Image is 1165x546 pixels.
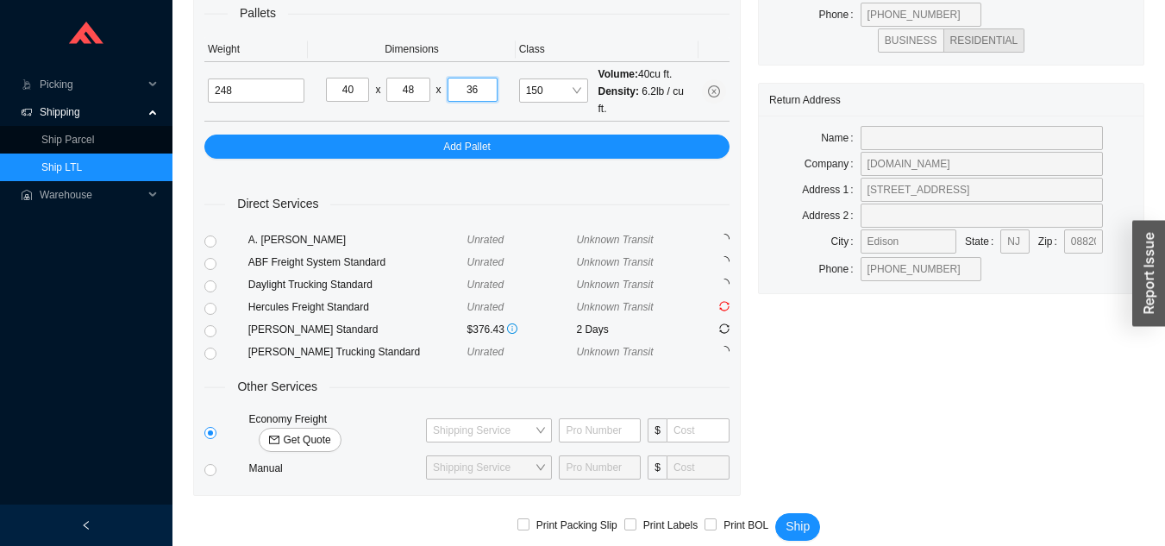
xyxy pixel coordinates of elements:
[526,79,581,102] span: 150
[467,234,504,246] span: Unrated
[41,134,94,146] a: Ship Parcel
[719,234,730,244] span: loading
[576,301,653,313] span: Unknown Transit
[386,78,429,102] input: W
[559,418,641,442] input: Pro Number
[40,181,143,209] span: Warehouse
[245,411,423,452] div: Economy Freight
[204,37,308,62] th: Weight
[805,152,861,176] label: Company
[965,229,1000,254] label: State
[769,84,1133,116] div: Return Address
[467,301,504,313] span: Unrated
[576,321,686,338] div: 2 Days
[225,194,330,214] span: Direct Services
[248,298,467,316] div: Hercules Freight Standard
[598,83,696,117] div: 6.2 lb / cu ft.
[576,234,653,246] span: Unknown Transit
[648,418,667,442] span: $
[248,276,467,293] div: Daylight Trucking Standard
[719,301,730,311] span: sync
[259,428,341,452] button: mailGet Quote
[467,346,504,358] span: Unrated
[719,279,730,289] span: loading
[819,3,861,27] label: Phone
[648,455,667,480] span: $
[248,231,467,248] div: A. [PERSON_NAME]
[598,66,696,83] div: 40 cu ft.
[802,204,860,228] label: Address 2
[204,135,730,159] button: Add Pallet
[885,35,937,47] span: BUSINESS
[225,377,329,397] span: Other Services
[436,81,442,98] div: x
[467,321,577,338] div: $376.43
[326,78,369,102] input: L
[308,37,515,62] th: Dimensions
[802,178,860,202] label: Address 1
[559,455,641,480] input: Pro Number
[702,79,726,104] button: close-circle
[719,346,730,356] span: loading
[719,256,730,267] span: loading
[576,256,653,268] span: Unknown Transit
[40,98,143,126] span: Shipping
[821,126,860,150] label: Name
[516,37,698,62] th: Class
[775,513,820,541] button: Ship
[667,418,730,442] input: Cost
[375,81,380,98] div: x
[248,254,467,271] div: ABF Freight System Standard
[443,138,491,155] span: Add Pallet
[819,257,861,281] label: Phone
[467,256,504,268] span: Unrated
[40,71,143,98] span: Picking
[950,35,1018,47] span: RESIDENTIAL
[467,279,504,291] span: Unrated
[667,455,730,480] input: Cost
[283,431,330,449] span: Get Quote
[1038,229,1064,254] label: Zip
[269,435,279,447] span: mail
[245,460,423,477] div: Manual
[81,520,91,530] span: left
[248,321,467,338] div: [PERSON_NAME] Standard
[719,323,730,334] span: sync
[448,78,498,102] input: H
[576,279,653,291] span: Unknown Transit
[248,343,467,361] div: [PERSON_NAME] Trucking Standard
[228,3,288,23] span: Pallets
[598,68,638,80] span: Volume:
[576,346,653,358] span: Unknown Transit
[507,323,517,334] span: info-circle
[717,517,775,534] span: Print BOL
[636,517,705,534] span: Print Labels
[598,85,639,97] span: Density:
[786,517,810,537] span: Ship
[831,229,861,254] label: City
[41,161,82,173] a: Ship LTL
[529,517,624,534] span: Print Packing Slip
